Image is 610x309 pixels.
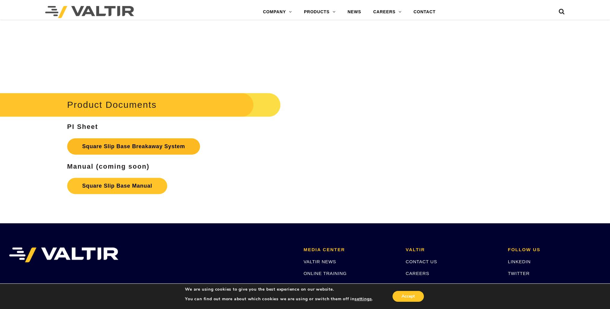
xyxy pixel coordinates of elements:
[257,6,298,18] a: COMPANY
[508,271,530,276] a: TWITTER
[406,259,437,264] a: CONTACT US
[67,163,149,170] strong: Manual (coming soon)
[67,178,167,194] a: Square Slip Base Manual
[406,282,428,287] a: PATENTS
[508,282,535,287] a: FACEBOOK
[67,138,200,154] a: Square Slip Base Breakaway System
[406,271,429,276] a: CAREERS
[406,247,499,252] h2: VALTIR
[367,6,408,18] a: CAREERS
[304,259,336,264] a: VALTIR NEWS
[508,247,601,252] h2: FOLLOW US
[355,296,372,302] button: settings
[185,296,373,302] p: You can find out more about which cookies we are using or switch them off in .
[185,287,373,292] p: We are using cookies to give you the best experience on our website.
[45,6,134,18] img: Valtir
[9,247,118,262] img: VALTIR
[393,291,424,302] button: Accept
[304,271,347,276] a: ONLINE TRAINING
[67,123,98,130] strong: PI Sheet
[408,6,442,18] a: CONTACT
[342,6,367,18] a: NEWS
[508,259,531,264] a: LINKEDIN
[298,6,342,18] a: PRODUCTS
[304,247,397,252] h2: MEDIA CENTER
